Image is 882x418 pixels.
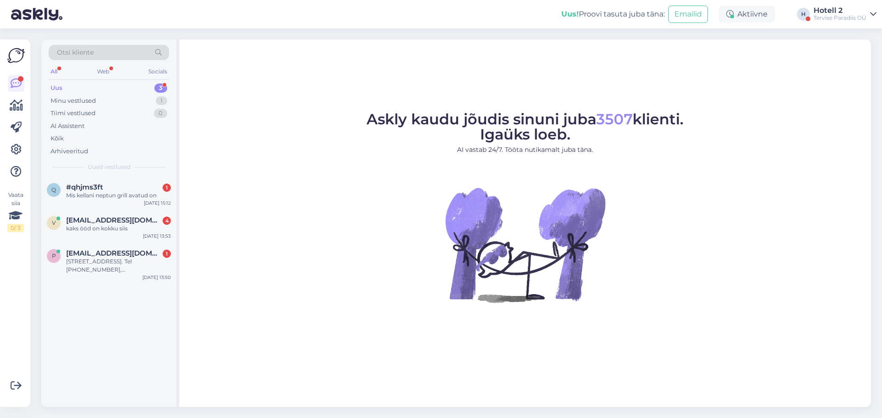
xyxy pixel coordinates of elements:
[52,219,56,226] span: v
[143,233,171,240] div: [DATE] 13:53
[814,7,866,14] div: Hotell 2
[163,184,171,192] div: 1
[66,183,103,191] span: #qhjms3ft
[442,162,608,327] img: No Chat active
[49,66,59,78] div: All
[51,122,85,131] div: AI Assistent
[147,66,169,78] div: Socials
[66,216,162,224] span: veronika1231@hotmail.com
[66,249,162,257] span: plejada@list.ru
[51,84,62,93] div: Uus
[154,109,167,118] div: 0
[142,274,171,281] div: [DATE] 13:50
[66,257,171,274] div: [STREET_ADDRESS]. Tel [PHONE_NUMBER], [PERSON_NAME].
[367,145,684,155] p: AI vastab 24/7. Tööta nutikamalt juba täna.
[7,191,24,232] div: Vaata siia
[814,7,876,22] a: Hotell 2Tervise Paradiis OÜ
[7,224,24,232] div: 0 / 3
[66,191,171,200] div: Mis kellani neptun grill avatud on
[51,109,96,118] div: Tiimi vestlused
[57,48,94,57] span: Otsi kliente
[367,110,684,143] span: Askly kaudu jõudis sinuni juba klienti. Igaüks loeb.
[51,186,56,193] span: q
[156,96,167,106] div: 1
[797,8,810,21] div: H
[95,66,111,78] div: Web
[596,110,633,128] span: 3507
[163,250,171,258] div: 1
[7,47,25,64] img: Askly Logo
[51,96,96,106] div: Minu vestlused
[814,14,866,22] div: Tervise Paradiis OÜ
[66,224,171,233] div: kaks ööd on kokku siis
[561,10,579,18] b: Uus!
[154,84,167,93] div: 3
[88,163,130,171] span: Uued vestlused
[163,217,171,225] div: 4
[51,147,88,156] div: Arhiveeritud
[561,9,665,20] div: Proovi tasuta juba täna:
[51,134,64,143] div: Kõik
[668,6,708,23] button: Emailid
[52,252,56,259] span: p
[719,6,775,22] div: Aktiivne
[144,200,171,206] div: [DATE] 15:12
